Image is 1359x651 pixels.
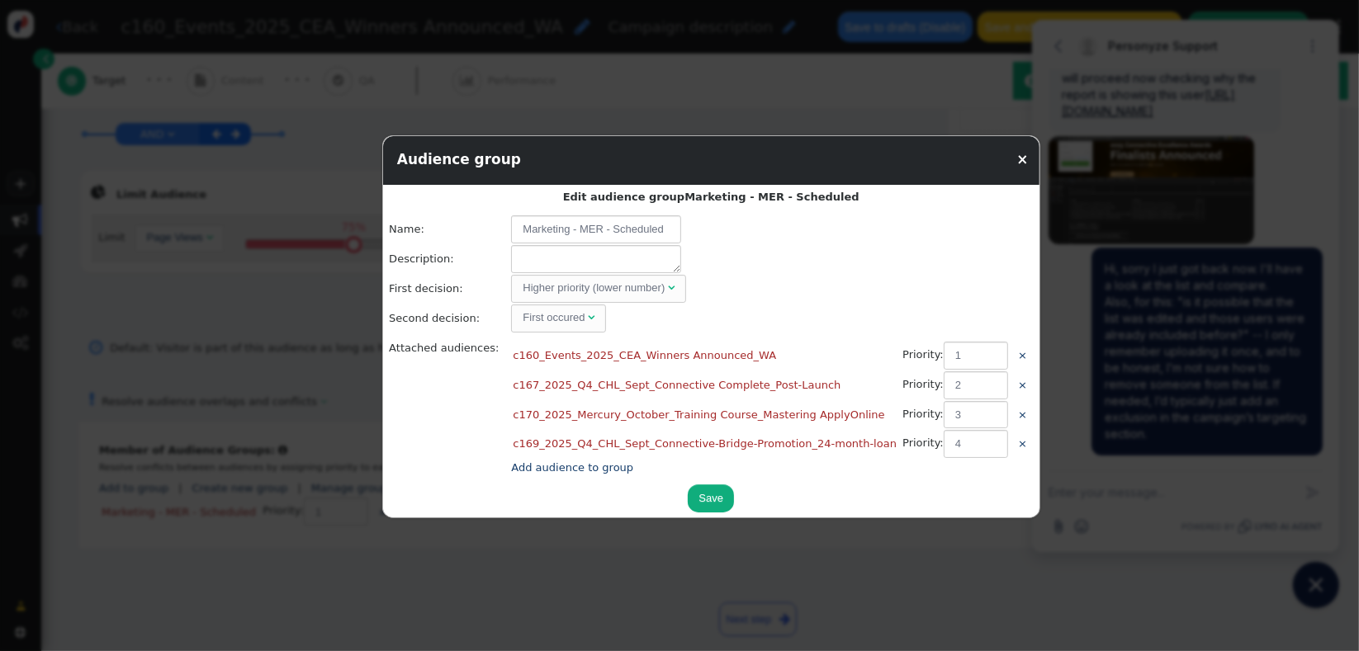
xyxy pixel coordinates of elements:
td: Priority: [898,371,1012,399]
div: Audience group [383,136,535,185]
span:  [668,282,675,293]
td: Priority: [898,401,1012,429]
font: Marketing - MER - Scheduled [684,191,859,203]
span: c169_2025_Q4_CHL_Sept_Connective-Bridge-Promotion_24-month-loan [513,437,897,450]
td: Priority: [898,342,1012,370]
a: × [1018,437,1027,450]
a: × [1016,151,1028,167]
a: × [1018,379,1027,391]
div: Higher priority (lower number) [523,280,665,296]
td: Second decision: [389,304,509,333]
a: × [1018,349,1027,361]
a: Add audience to group [511,461,633,474]
span: c167_2025_Q4_CHL_Sept_Connective Complete_Post-Launch [513,379,840,391]
td: Description: [389,245,509,274]
td: Priority: [898,430,1012,458]
b: Edit audience group [563,191,859,203]
button: Save [688,484,734,512]
span: c160_Events_2025_CEA_Winners Announced_WA [513,349,776,361]
span: c170_2025_Mercury_October_Training Course_Mastering ApplyOnline [513,408,884,421]
td: Name: [389,215,509,243]
a: × [1018,408,1027,421]
div: First occured [523,309,585,326]
span:  [588,312,594,323]
td: Attached audiences: [389,334,509,482]
td: First decision: [389,275,509,303]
